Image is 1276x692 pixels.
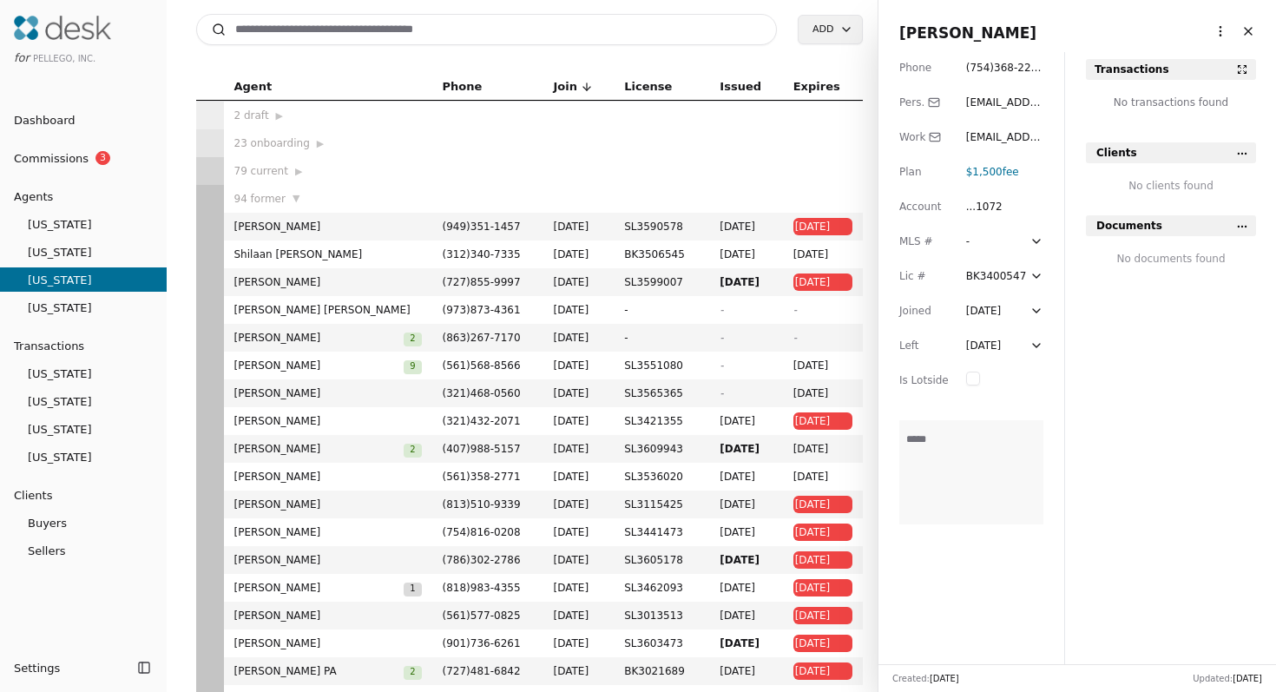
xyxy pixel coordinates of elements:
[234,190,286,208] span: 94 former
[443,582,521,594] span: ( 818 ) 983 - 4355
[1193,672,1262,685] div: Updated:
[720,524,772,541] span: [DATE]
[234,329,405,346] span: [PERSON_NAME]
[720,579,772,596] span: [DATE]
[793,357,852,374] span: [DATE]
[624,218,699,235] span: SL3590578
[443,665,521,677] span: ( 727 ) 481 - 6842
[234,385,422,402] span: [PERSON_NAME]
[966,62,1042,91] span: ( 754 ) 368 - 2211
[443,332,521,344] span: ( 863 ) 267 - 7170
[295,164,302,180] span: ▶
[899,24,1036,42] span: [PERSON_NAME]
[720,468,772,485] span: [DATE]
[276,109,283,124] span: ▶
[234,524,422,541] span: [PERSON_NAME]
[624,412,699,430] span: SL3421355
[443,554,521,566] span: ( 786 ) 302 - 2786
[554,77,577,96] span: Join
[624,551,699,569] span: SL3605178
[234,468,422,485] span: [PERSON_NAME]
[234,218,422,235] span: [PERSON_NAME]
[293,191,299,207] span: ▼
[795,551,851,569] span: [DATE]
[720,551,772,569] span: [DATE]
[234,162,422,180] div: 79 current
[966,131,1043,178] span: [EMAIL_ADDRESS][DOMAIN_NAME]
[234,301,422,319] span: [PERSON_NAME] [PERSON_NAME]
[234,579,405,596] span: [PERSON_NAME]
[795,635,851,652] span: [DATE]
[33,54,95,63] span: Pellego, Inc.
[554,635,604,652] span: [DATE]
[899,94,949,111] div: Pers.
[720,662,772,680] span: [DATE]
[554,607,604,624] span: [DATE]
[795,662,851,680] span: [DATE]
[624,77,672,96] span: License
[554,662,604,680] span: [DATE]
[966,302,1002,320] div: [DATE]
[720,359,723,372] span: -
[720,440,772,458] span: [DATE]
[899,267,949,285] div: Lic #
[14,51,30,64] span: for
[793,246,852,263] span: [DATE]
[14,659,60,677] span: Settings
[554,329,604,346] span: [DATE]
[443,471,521,483] span: ( 561 ) 358 - 2771
[234,551,422,569] span: [PERSON_NAME]
[554,496,604,513] span: [DATE]
[624,329,699,346] span: -
[443,637,521,649] span: ( 901 ) 736 - 6261
[720,412,772,430] span: [DATE]
[404,579,421,596] button: 1
[899,59,949,76] div: Phone
[624,496,699,513] span: SL3115425
[624,579,699,596] span: SL3462093
[798,15,862,44] button: Add
[966,233,1026,250] div: -
[624,662,699,680] span: BK3021689
[720,332,723,344] span: -
[554,357,604,374] span: [DATE]
[554,274,604,291] span: [DATE]
[624,468,699,485] span: SL3536020
[795,274,851,291] span: [DATE]
[234,607,422,624] span: [PERSON_NAME]
[966,198,1043,215] div: ...1072
[443,526,521,538] span: ( 754 ) 816 - 0208
[234,496,422,513] span: [PERSON_NAME]
[899,302,949,320] div: Joined
[1086,94,1256,122] div: No transactions found
[720,607,772,624] span: [DATE]
[234,107,422,124] div: 2 draft
[234,412,422,430] span: [PERSON_NAME]
[554,412,604,430] span: [DATE]
[793,468,852,485] span: [DATE]
[795,579,851,596] span: [DATE]
[720,387,723,399] span: -
[720,274,772,291] span: [DATE]
[793,332,797,344] span: -
[624,635,699,652] span: SL3603473
[554,440,604,458] span: [DATE]
[14,16,111,40] img: Desk
[554,246,604,263] span: [DATE]
[624,524,699,541] span: SL3441473
[404,329,421,346] button: 2
[95,151,110,165] span: 3
[793,440,852,458] span: [DATE]
[404,583,421,596] span: 1
[443,276,521,288] span: ( 727 ) 855 - 9997
[234,357,405,374] span: [PERSON_NAME]
[443,248,521,260] span: ( 312 ) 340 - 7335
[317,136,324,152] span: ▶
[899,337,949,354] div: Left
[930,674,959,683] span: [DATE]
[720,77,761,96] span: Issued
[404,440,421,458] button: 2
[234,635,422,652] span: [PERSON_NAME]
[966,337,1002,354] div: [DATE]
[720,304,723,316] span: -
